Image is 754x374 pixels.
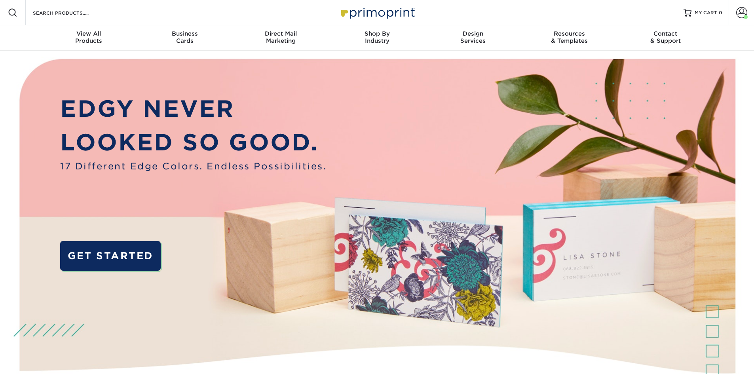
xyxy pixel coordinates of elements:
a: Shop ByIndustry [329,25,425,51]
span: Design [425,30,521,37]
a: Contact& Support [617,25,714,51]
a: BusinessCards [137,25,233,51]
div: & Support [617,30,714,44]
span: Contact [617,30,714,37]
a: DesignServices [425,25,521,51]
span: 0 [719,10,722,15]
div: & Templates [521,30,617,44]
span: Direct Mail [233,30,329,37]
span: 17 Different Edge Colors. Endless Possibilities. [60,159,327,173]
a: GET STARTED [60,241,160,271]
span: Resources [521,30,617,37]
span: View All [41,30,137,37]
span: Business [137,30,233,37]
div: Industry [329,30,425,44]
a: View AllProducts [41,25,137,51]
img: Primoprint [338,4,417,21]
a: Resources& Templates [521,25,617,51]
div: Marketing [233,30,329,44]
div: Cards [137,30,233,44]
p: EDGY NEVER [60,92,327,126]
p: LOOKED SO GOOD. [60,125,327,159]
span: MY CART [695,9,717,16]
input: SEARCH PRODUCTS..... [32,8,109,17]
a: Direct MailMarketing [233,25,329,51]
div: Products [41,30,137,44]
div: Services [425,30,521,44]
span: Shop By [329,30,425,37]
